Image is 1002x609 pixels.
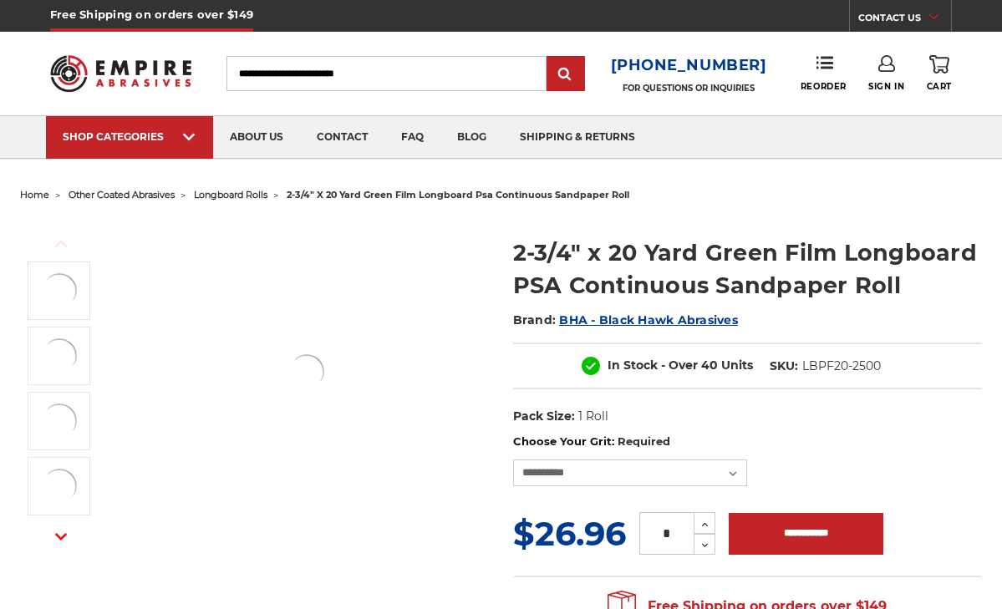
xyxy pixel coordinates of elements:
dt: SKU: [770,358,798,375]
a: home [20,189,49,200]
a: Cart [927,55,952,92]
img: Premium Green Film Sandpaper Roll with PSA for professional-grade sanding, 2 3/4" x 20 yards. [38,270,80,312]
img: Premium Green Film Sandpaper Roll with PSA for professional-grade sanding, 2 3/4" x 20 yards. [38,335,80,377]
dd: 1 Roll [578,408,608,425]
a: Reorder [801,55,847,91]
span: In Stock [608,358,658,373]
a: faq [384,116,440,159]
button: Next [41,519,81,555]
a: blog [440,116,503,159]
div: SHOP CATEGORIES [63,130,196,143]
button: Previous [41,226,81,261]
small: Required [618,434,670,448]
label: Choose Your Grit: [513,434,983,450]
dd: LBPF20-2500 [802,358,881,375]
a: other coated abrasives [69,189,175,200]
a: shipping & returns [503,116,652,159]
span: Reorder [801,81,847,92]
img: Automotive preparation Green Film Sandpaper Roll with PSA, size 2 3/4" x 20 yards. [38,465,80,507]
span: - Over [661,358,698,373]
span: Brand: [513,312,557,327]
span: Sign In [868,81,904,92]
a: longboard rolls [194,189,267,200]
a: BHA - Black Hawk Abrasives [559,312,738,327]
dt: Pack Size: [513,408,575,425]
img: Premium Green Film Sandpaper Roll with PSA for professional-grade sanding, 2 3/4" x 20 yards. [286,351,328,393]
span: Cart [927,81,952,92]
a: contact [300,116,384,159]
span: 40 [701,358,718,373]
a: about us [213,116,300,159]
input: Submit [549,58,582,91]
h1: 2-3/4" x 20 Yard Green Film Longboard PSA Continuous Sandpaper Roll [513,236,983,302]
span: $26.96 [513,513,626,554]
span: 2-3/4" x 20 yard green film longboard psa continuous sandpaper roll [287,189,629,200]
a: [PHONE_NUMBER] [611,53,767,78]
a: CONTACT US [858,8,951,32]
img: Woodworking optimized 2 3/4" x 20-yard PSA Green Film Sandpaper Roll for superior finish. [38,400,80,442]
p: FOR QUESTIONS OR INQUIRIES [611,83,767,94]
img: Empire Abrasives [50,46,191,101]
span: Units [721,358,753,373]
